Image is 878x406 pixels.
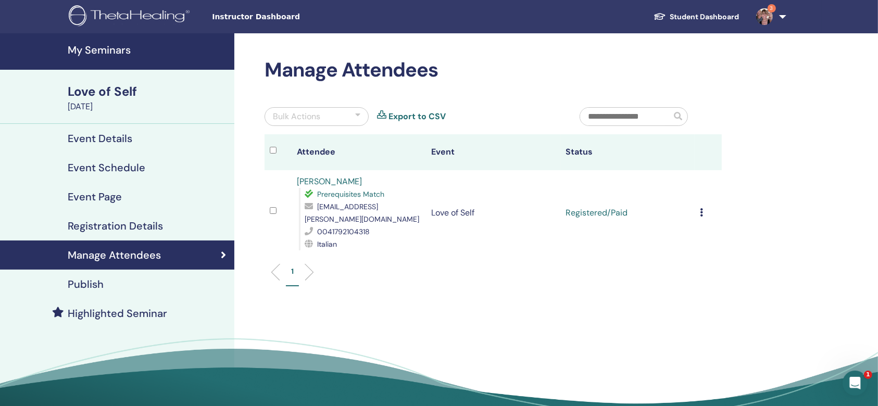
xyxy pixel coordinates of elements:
[68,191,122,203] h4: Event Page
[291,266,294,277] p: 1
[297,176,362,187] a: [PERSON_NAME]
[654,12,666,21] img: graduation-cap-white.svg
[843,371,868,396] iframe: Intercom live chat
[560,134,695,170] th: Status
[68,278,104,290] h4: Publish
[68,132,132,145] h4: Event Details
[305,202,419,224] span: [EMAIL_ADDRESS][PERSON_NAME][DOMAIN_NAME]
[317,189,384,199] span: Prerequisites Match
[292,134,426,170] th: Attendee
[756,8,773,25] img: default.jpg
[68,307,167,320] h4: Highlighted Seminar
[68,44,228,56] h4: My Seminars
[273,110,320,123] div: Bulk Actions
[69,5,193,29] img: logo.png
[426,170,560,256] td: Love of Self
[68,220,163,232] h4: Registration Details
[61,83,234,113] a: Love of Self[DATE]
[317,239,337,249] span: Italian
[645,7,748,27] a: Student Dashboard
[68,100,228,113] div: [DATE]
[68,249,161,261] h4: Manage Attendees
[768,4,776,12] span: 3
[864,371,872,379] span: 1
[68,83,228,100] div: Love of Self
[265,58,722,82] h2: Manage Attendees
[317,227,370,236] span: 0041792104318
[68,161,145,174] h4: Event Schedule
[388,110,446,123] a: Export to CSV
[212,11,368,22] span: Instructor Dashboard
[426,134,560,170] th: Event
